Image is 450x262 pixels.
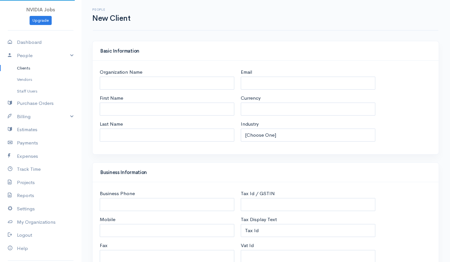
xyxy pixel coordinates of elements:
label: Mobile [100,216,115,223]
label: Organization Name [100,69,142,76]
label: Last Name [100,120,123,128]
label: Business Phone [100,190,135,197]
span: NVIDIA Jobs [26,6,55,13]
label: Currency [241,94,261,102]
h1: New Client [92,14,130,22]
h6: People [92,8,130,11]
h4: Business Information [100,170,431,175]
label: Tax Display Text [241,216,277,223]
label: Industry [241,120,259,128]
label: Vat Id [241,242,254,249]
label: Tax Id / GSTIN [241,190,275,197]
label: Fax [100,242,108,249]
label: First Name [100,94,123,102]
a: Upgrade [30,16,52,25]
label: Email [241,69,252,76]
h4: Basic Information [100,48,431,54]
